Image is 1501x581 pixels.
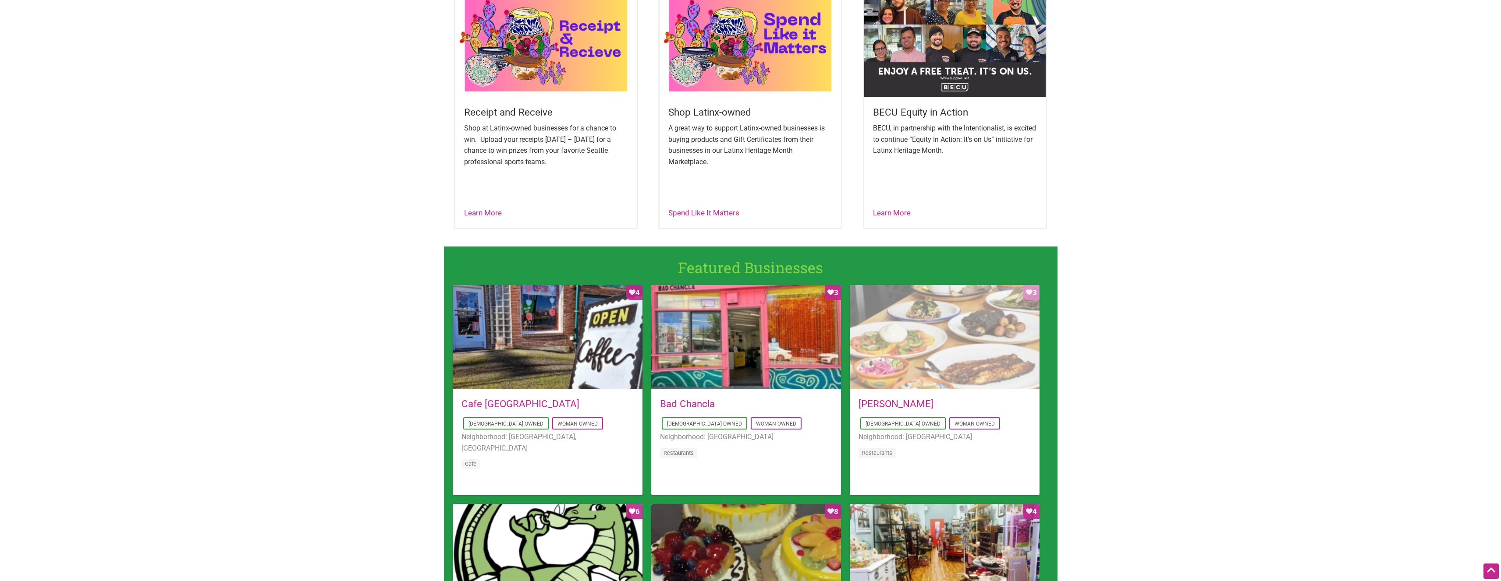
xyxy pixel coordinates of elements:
[464,106,628,119] h5: Receipt and Receive
[756,421,796,427] a: Woman-Owned
[873,208,911,217] a: Learn More
[464,208,502,217] a: Learn More
[862,450,892,456] a: Restaurants
[873,106,1037,119] h5: BECU Equity in Action
[859,398,933,409] a: [PERSON_NAME]
[468,421,543,427] a: [DEMOGRAPHIC_DATA]-Owned
[668,208,739,217] a: Spend Like It Matters
[955,421,995,427] a: Woman-Owned
[557,421,598,427] a: Woman-Owned
[667,421,742,427] a: [DEMOGRAPHIC_DATA]-Owned
[866,421,940,427] a: [DEMOGRAPHIC_DATA]-Owned
[464,123,628,167] p: Shop at Latinx-owned businesses for a chance to win. Upload your receipts [DATE] – [DATE] for a c...
[660,431,832,443] li: Neighborhood: [GEOGRAPHIC_DATA]
[451,257,1050,278] h1: Featured Businesses
[461,431,634,454] li: Neighborhood: [GEOGRAPHIC_DATA], [GEOGRAPHIC_DATA]
[668,106,832,119] h5: Shop Latinx-owned
[859,431,1031,443] li: Neighborhood: [GEOGRAPHIC_DATA]
[461,398,579,409] a: Cafe [GEOGRAPHIC_DATA]
[660,398,715,409] a: Bad Chancla
[873,123,1037,156] p: BECU, in partnership with the Intentionalist, is excited to continue “Equity In Action: It’s on U...
[668,123,832,167] p: A great way to support Latinx-owned businesses is buying products and Gift Certificates from thei...
[1483,563,1499,579] div: Scroll Back to Top
[664,450,694,456] a: Restaurants
[465,461,476,467] a: Cafe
